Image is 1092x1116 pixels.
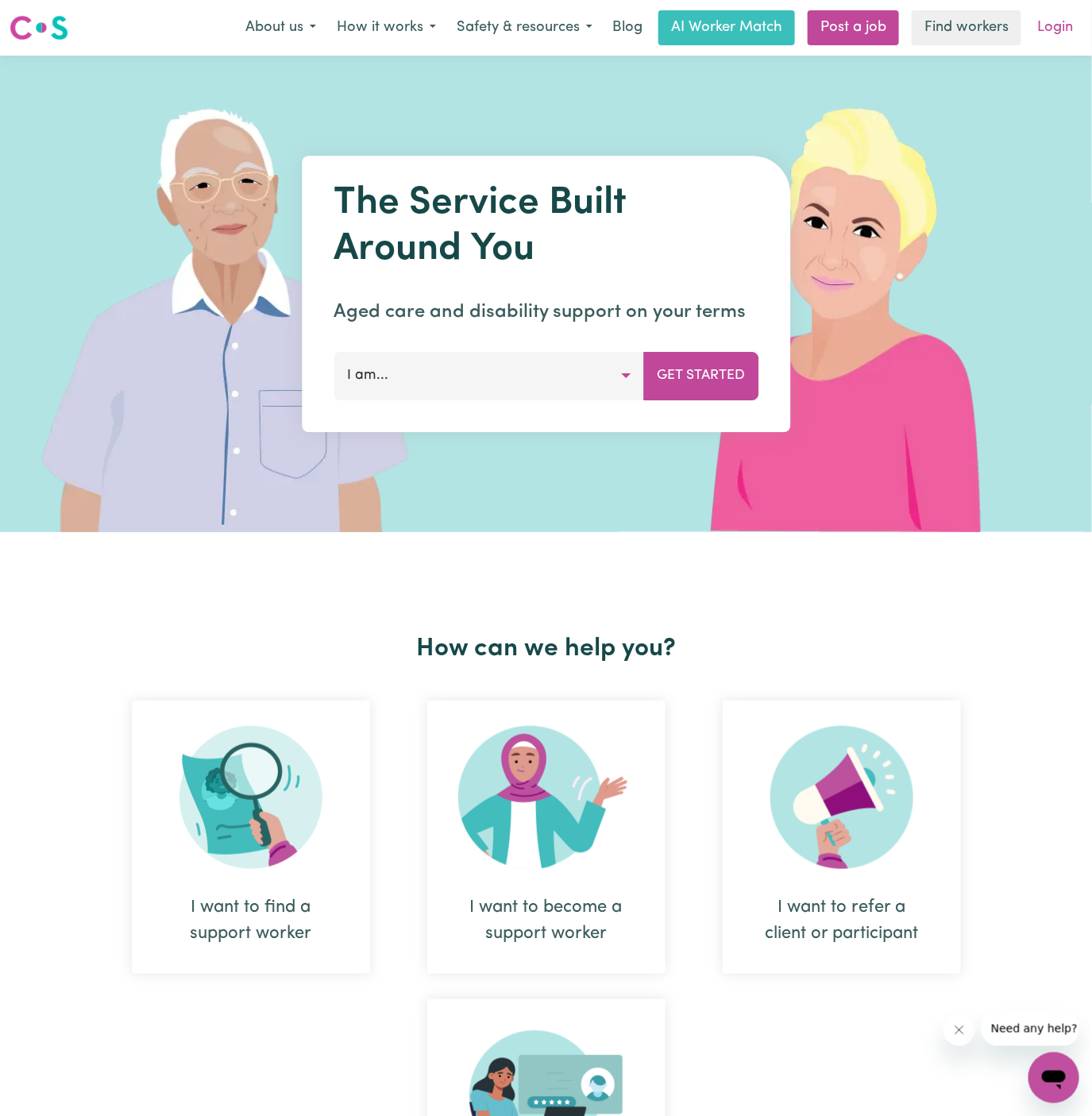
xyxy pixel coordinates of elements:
[334,298,758,326] p: Aged care and disability support on your terms
[170,894,332,947] div: I want to find a support worker
[723,701,961,974] div: I want to refer a client or participant
[912,10,1021,45] a: Find workers
[10,10,68,46] a: Careseekers logo
[603,10,652,45] a: Blog
[761,894,923,947] div: I want to refer a client or participant
[982,1011,1079,1046] iframe: Message from company
[446,11,603,44] button: Safety & resources
[458,726,635,869] img: Become Worker
[808,10,899,45] a: Post a job
[179,726,322,869] img: Search
[326,11,446,44] button: How it works
[427,701,666,974] div: I want to become a support worker
[943,1014,975,1046] iframe: Close message
[132,701,370,974] div: I want to find a support worker
[465,894,627,947] div: I want to become a support worker
[10,14,68,42] img: Careseekers logo
[334,181,758,272] h1: The Service Built Around You
[1028,1052,1079,1103] iframe: Button to launch messaging window
[334,352,644,400] button: I am...
[643,352,758,400] button: Get Started
[235,11,326,44] button: About us
[103,634,990,664] h2: How can we help you?
[770,726,913,869] img: Refer
[1028,10,1082,45] a: Login
[658,10,795,45] a: AI Worker Match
